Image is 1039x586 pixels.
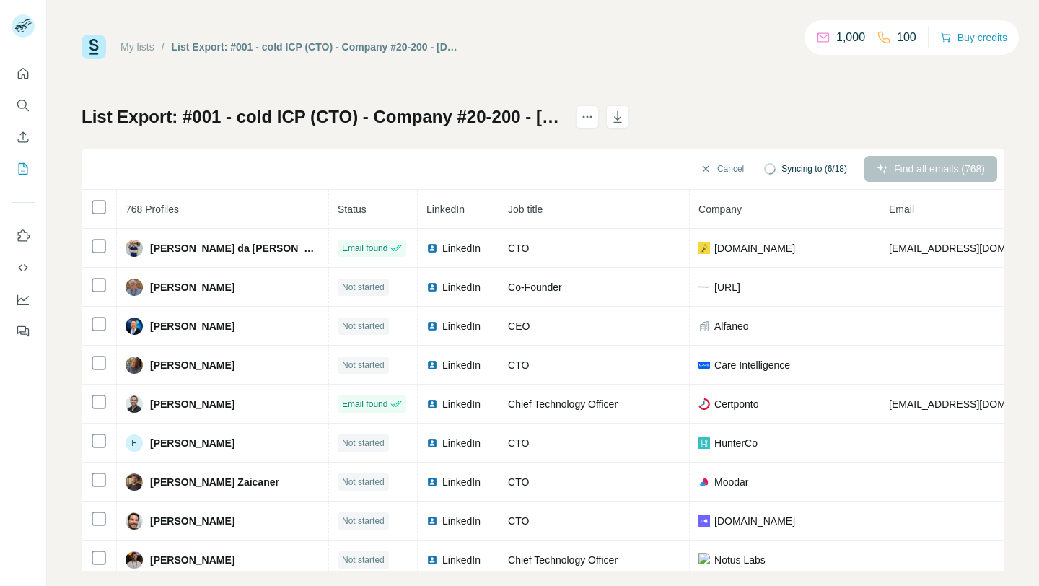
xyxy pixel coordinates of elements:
img: company-logo [698,242,710,254]
li: / [162,40,165,54]
span: Not started [342,476,385,489]
button: Search [12,92,35,118]
button: Use Surfe API [12,255,35,281]
span: [PERSON_NAME] da [PERSON_NAME] [150,241,320,255]
img: Avatar [126,551,143,569]
img: company-logo [698,515,710,527]
button: My lists [12,156,35,182]
img: Avatar [126,279,143,296]
span: Care Intelligence [714,358,790,372]
span: Status [338,204,367,215]
span: CTO [508,476,529,488]
span: Email found [342,242,387,255]
img: company-logo [698,437,710,449]
span: LinkedIn [442,436,481,450]
img: Avatar [126,512,143,530]
span: [DOMAIN_NAME] [714,241,795,255]
img: company-logo [698,476,710,488]
img: company-logo [698,398,710,410]
img: LinkedIn logo [426,242,438,254]
span: Moodar [714,475,748,489]
span: Not started [342,281,385,294]
span: 768 Profiles [126,204,179,215]
span: Notus Labs [714,553,766,567]
span: Not started [342,554,385,567]
button: Buy credits [940,27,1007,48]
div: List Export: #001 - cold ICP (CTO) - Company #20-200 - [DATE] 23:32 [172,40,458,54]
span: [PERSON_NAME] [150,514,234,528]
span: Email [889,204,914,215]
img: Avatar [126,318,143,335]
span: LinkedIn [426,204,465,215]
img: LinkedIn logo [426,515,438,527]
p: 1,000 [836,29,865,46]
a: My lists [120,41,154,53]
span: LinkedIn [442,514,481,528]
span: [DOMAIN_NAME] [714,514,795,528]
img: LinkedIn logo [426,281,438,293]
span: Alfaneo [714,319,748,333]
span: [PERSON_NAME] [150,319,234,333]
span: CEO [508,320,530,332]
span: Certponto [714,397,758,411]
span: Company [698,204,742,215]
span: Chief Technology Officer [508,398,618,410]
button: Feedback [12,318,35,344]
span: [PERSON_NAME] [150,553,234,567]
span: Job title [508,204,543,215]
span: LinkedIn [442,475,481,489]
p: 100 [897,29,916,46]
span: LinkedIn [442,553,481,567]
img: company-logo [698,553,710,567]
img: LinkedIn logo [426,398,438,410]
img: LinkedIn logo [426,437,438,449]
button: Quick start [12,61,35,87]
span: LinkedIn [442,241,481,255]
img: Avatar [126,240,143,257]
span: LinkedIn [442,319,481,333]
span: [PERSON_NAME] [150,397,234,411]
h1: List Export: #001 - cold ICP (CTO) - Company #20-200 - [DATE] 23:32 [82,105,563,128]
img: LinkedIn logo [426,359,438,371]
img: LinkedIn logo [426,320,438,332]
img: LinkedIn logo [426,476,438,488]
span: CTO [508,242,529,254]
div: F [126,434,143,452]
span: Not started [342,320,385,333]
button: Dashboard [12,287,35,312]
img: Avatar [126,395,143,413]
button: Cancel [690,156,754,182]
span: Email found [342,398,387,411]
img: company-logo [698,359,710,371]
span: Not started [342,437,385,450]
button: actions [576,105,599,128]
button: Use Surfe on LinkedIn [12,223,35,249]
span: [PERSON_NAME] Zaicaner [150,475,279,489]
span: CTO [508,515,529,527]
span: [URL] [714,280,740,294]
span: LinkedIn [442,280,481,294]
button: Enrich CSV [12,124,35,150]
span: LinkedIn [442,397,481,411]
img: Surfe Logo [82,35,106,59]
span: HunterCo [714,436,758,450]
span: [PERSON_NAME] [150,358,234,372]
img: Avatar [126,473,143,491]
span: Chief Technology Officer [508,554,618,566]
span: Not started [342,515,385,528]
span: Syncing to (6/18) [781,162,847,175]
img: LinkedIn logo [426,554,438,566]
span: Not started [342,359,385,372]
img: Avatar [126,357,143,374]
span: LinkedIn [442,358,481,372]
span: Co-Founder [508,281,562,293]
span: CTO [508,437,529,449]
span: [PERSON_NAME] [150,436,234,450]
img: company-logo [698,286,710,289]
span: CTO [508,359,529,371]
span: [PERSON_NAME] [150,280,234,294]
